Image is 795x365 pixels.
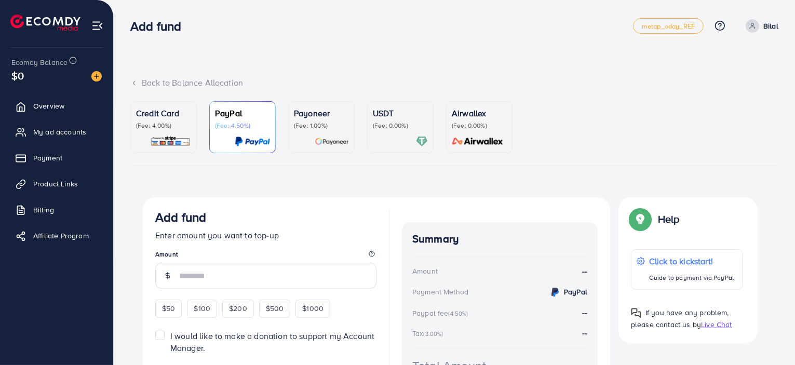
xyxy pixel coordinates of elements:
[649,255,734,267] p: Click to kickstart!
[8,225,105,246] a: Affiliate Program
[130,19,190,34] h3: Add fund
[416,136,428,147] img: card
[633,18,704,34] a: metap_oday_REF
[8,96,105,116] a: Overview
[658,213,680,225] p: Help
[170,330,374,354] span: I would like to make a donation to support my Account Manager.
[150,136,191,147] img: card
[582,265,587,277] strong: --
[582,307,587,318] strong: --
[549,286,561,299] img: credit
[373,107,428,119] p: USDT
[229,303,247,314] span: $200
[33,101,64,111] span: Overview
[412,287,468,297] div: Payment Method
[631,308,641,318] img: Popup guide
[8,199,105,220] a: Billing
[412,328,447,339] div: Tax
[33,231,89,241] span: Affiliate Program
[742,19,778,33] a: Bilal
[449,309,468,318] small: (4.50%)
[136,107,191,119] p: Credit Card
[564,287,587,297] strong: PayPal
[315,136,349,147] img: card
[631,307,729,330] span: If you have any problem, please contact us by
[8,173,105,194] a: Product Links
[215,107,270,119] p: PayPal
[412,266,438,276] div: Amount
[294,121,349,130] p: (Fee: 1.00%)
[11,57,68,67] span: Ecomdy Balance
[130,77,778,89] div: Back to Balance Allocation
[452,121,507,130] p: (Fee: 0.00%)
[10,15,80,31] img: logo
[215,121,270,130] p: (Fee: 4.50%)
[302,303,324,314] span: $1000
[294,107,349,119] p: Payoneer
[423,330,443,338] small: (3.00%)
[155,210,206,225] h3: Add fund
[449,136,507,147] img: card
[649,272,734,284] p: Guide to payment via PayPal
[266,303,284,314] span: $500
[91,20,103,32] img: menu
[155,229,376,241] p: Enter amount you want to top-up
[763,20,778,32] p: Bilal
[582,327,587,339] strong: --
[194,303,210,314] span: $100
[8,147,105,168] a: Payment
[11,68,24,83] span: $0
[33,205,54,215] span: Billing
[136,121,191,130] p: (Fee: 4.00%)
[155,250,376,263] legend: Amount
[33,153,62,163] span: Payment
[642,23,695,30] span: metap_oday_REF
[631,210,650,228] img: Popup guide
[8,121,105,142] a: My ad accounts
[33,179,78,189] span: Product Links
[373,121,428,130] p: (Fee: 0.00%)
[33,127,86,137] span: My ad accounts
[235,136,270,147] img: card
[452,107,507,119] p: Airwallex
[412,308,471,318] div: Paypal fee
[91,71,102,82] img: image
[412,233,587,246] h4: Summary
[162,303,175,314] span: $50
[751,318,787,357] iframe: Chat
[701,319,732,330] span: Live Chat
